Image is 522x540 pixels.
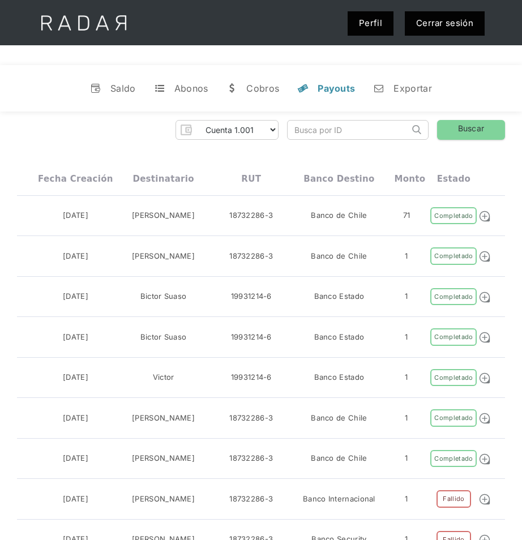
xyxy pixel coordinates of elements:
[478,372,491,384] img: Detalle
[229,210,273,221] div: 18732286-3
[405,332,408,343] div: 1
[246,83,279,94] div: Cobros
[437,120,505,140] a: Buscar
[231,291,272,302] div: 19931214-6
[348,11,393,36] a: Perfil
[140,291,187,302] div: Bictor Suaso
[110,83,136,94] div: Saldo
[403,210,410,221] div: 71
[229,251,273,262] div: 18732286-3
[153,372,174,383] div: Victor
[430,207,477,225] div: Completado
[311,210,367,221] div: Banco de Chile
[132,494,195,505] div: [PERSON_NAME]
[318,83,355,94] div: Payouts
[314,291,365,302] div: Banco Estado
[478,493,491,505] img: Detalle
[405,372,408,383] div: 1
[478,331,491,344] img: Detalle
[405,251,408,262] div: 1
[63,332,88,343] div: [DATE]
[393,83,431,94] div: Exportar
[174,83,208,94] div: Abonos
[405,494,408,505] div: 1
[311,453,367,464] div: Banco de Chile
[63,453,88,464] div: [DATE]
[63,413,88,424] div: [DATE]
[297,83,309,94] div: y
[373,83,384,94] div: n
[229,413,273,424] div: 18732286-3
[241,174,261,184] div: RUT
[63,210,88,221] div: [DATE]
[176,120,279,140] form: Form
[132,174,194,184] div: Destinatario
[405,11,485,36] a: Cerrar sesión
[63,291,88,302] div: [DATE]
[311,251,367,262] div: Banco de Chile
[478,210,491,222] img: Detalle
[478,412,491,425] img: Detalle
[430,328,477,346] div: Completado
[288,121,409,139] input: Busca por ID
[430,450,477,468] div: Completado
[430,288,477,306] div: Completado
[38,174,113,184] div: Fecha creación
[132,413,195,424] div: [PERSON_NAME]
[154,83,165,94] div: t
[229,494,273,505] div: 18732286-3
[405,453,408,464] div: 1
[132,210,195,221] div: [PERSON_NAME]
[63,251,88,262] div: [DATE]
[430,409,477,427] div: Completado
[430,247,477,265] div: Completado
[140,332,187,343] div: Bictor Suaso
[478,250,491,263] img: Detalle
[231,372,272,383] div: 19931214-6
[132,251,195,262] div: [PERSON_NAME]
[478,453,491,465] img: Detalle
[405,291,408,302] div: 1
[63,372,88,383] div: [DATE]
[229,453,273,464] div: 18732286-3
[132,453,195,464] div: [PERSON_NAME]
[90,83,101,94] div: v
[437,174,470,184] div: Estado
[303,174,374,184] div: Banco destino
[311,413,367,424] div: Banco de Chile
[405,413,408,424] div: 1
[63,494,88,505] div: [DATE]
[226,83,237,94] div: w
[231,332,272,343] div: 19931214-6
[430,369,477,387] div: Completado
[478,291,491,303] img: Detalle
[314,332,365,343] div: Banco Estado
[394,174,425,184] div: Monto
[314,372,365,383] div: Banco Estado
[303,494,375,505] div: Banco Internacional
[437,490,470,508] div: Fallido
